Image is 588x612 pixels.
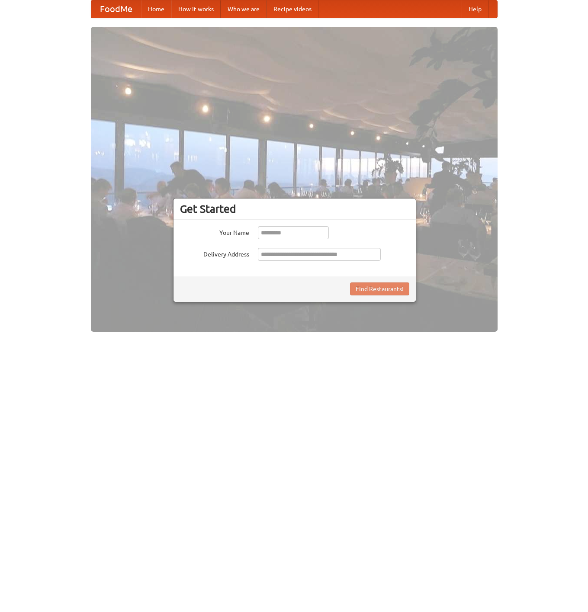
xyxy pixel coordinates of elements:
[171,0,221,18] a: How it works
[141,0,171,18] a: Home
[462,0,488,18] a: Help
[180,248,249,259] label: Delivery Address
[267,0,318,18] a: Recipe videos
[180,226,249,237] label: Your Name
[180,202,409,215] h3: Get Started
[221,0,267,18] a: Who we are
[350,282,409,295] button: Find Restaurants!
[91,0,141,18] a: FoodMe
